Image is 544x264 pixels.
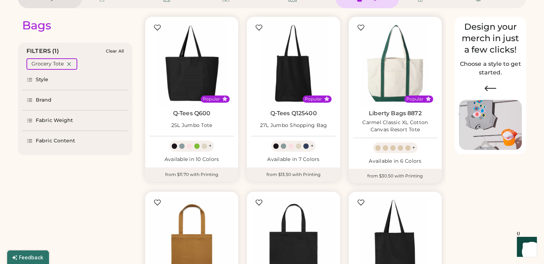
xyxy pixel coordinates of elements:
[260,122,327,129] div: 27L Jumbo Shopping Bag
[222,96,227,102] button: Popular Style
[305,96,322,102] div: Popular
[353,119,437,133] div: Carmel Classic XL Cotton Canvas Resort Tote
[353,21,437,106] img: Liberty Bags 8872 Carmel Classic XL Cotton Canvas Resort Tote
[310,142,313,150] div: +
[173,110,211,117] a: Q-Tees Q600
[459,21,522,55] div: Design your merch in just a few clicks!
[36,97,52,104] div: Brand
[171,122,212,129] div: 25L Jumbo Tote
[426,96,431,102] button: Popular Style
[209,142,212,150] div: +
[106,49,124,54] div: Clear All
[150,21,234,106] img: Q-Tees Q600 25L Jumbo Tote
[36,76,49,83] div: Style
[150,156,234,163] div: Available in 10 Colors
[510,232,541,263] iframe: Front Chat
[270,110,317,117] a: Q-Tees Q125400
[22,18,51,33] div: Bags
[459,100,522,150] img: Image of Lisa Congdon Eye Print on T-Shirt and Hat
[31,60,64,68] div: Grocery Tote
[324,96,329,102] button: Popular Style
[247,167,340,182] div: from $13.50 with Printing
[353,158,437,165] div: Available in 6 Colors
[349,169,442,183] div: from $30.50 with Printing
[26,47,59,55] div: FILTERS (1)
[203,96,220,102] div: Popular
[412,144,415,152] div: +
[36,137,75,145] div: Fabric Content
[251,21,335,106] img: Q-Tees Q125400 27L Jumbo Shopping Bag
[36,117,73,124] div: Fabric Weight
[459,60,522,77] h2: Choose a style to get started.
[369,110,422,117] a: Liberty Bags 8872
[145,167,238,182] div: from $11.70 with Printing
[406,96,423,102] div: Popular
[251,156,335,163] div: Available in 7 Colors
